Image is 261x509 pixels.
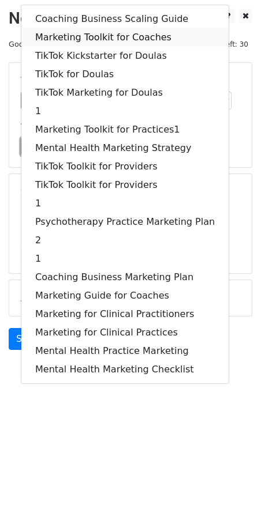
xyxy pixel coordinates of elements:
a: TikTok for Doulas [21,65,229,84]
a: Marketing for Clinical Practices [21,323,229,342]
a: Mental Health Marketing Strategy [21,139,229,157]
a: TikTok Toolkit for Providers [21,157,229,176]
a: Marketing Toolkit for Coaches [21,28,229,47]
a: 2 [21,231,229,250]
small: Google Sheet: [9,40,150,48]
iframe: Chat Widget [203,454,261,509]
a: Coaching Business Marketing Plan [21,268,229,286]
a: Marketing for Clinical Practitioners [21,305,229,323]
a: Mental Health Marketing Checklist [21,360,229,379]
a: Mental Health Practice Marketing [21,342,229,360]
a: Send [9,328,47,350]
a: TikTok Toolkit for Providers [21,176,229,194]
a: Psychotherapy Practice Marketing Plan [21,213,229,231]
h2: New Campaign [9,9,252,28]
a: Marketing Guide for Coaches [21,286,229,305]
a: Marketing Toolkit for Practices1 [21,120,229,139]
a: TikTok Marketing for Doulas [21,84,229,102]
a: TikTok Kickstarter for Doulas [21,47,229,65]
a: Coaching Business Scaling Guide [21,10,229,28]
a: 1 [21,102,229,120]
a: 1 [21,250,229,268]
a: 1 [21,194,229,213]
